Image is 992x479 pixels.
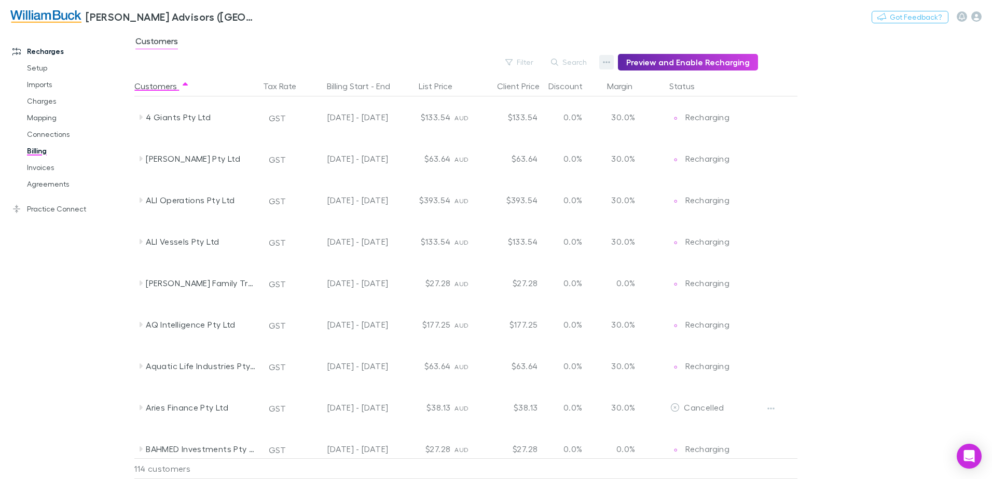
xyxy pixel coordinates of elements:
[608,111,635,123] p: 30.0%
[872,11,948,23] button: Got Feedback?
[685,444,729,454] span: Recharging
[542,345,604,387] div: 0.0%
[303,345,388,387] div: [DATE] - [DATE]
[497,76,552,96] button: Client Price
[542,221,604,262] div: 0.0%
[17,60,140,76] a: Setup
[608,443,635,455] p: 0.0%
[392,387,454,428] div: $38.13
[608,194,635,206] p: 30.0%
[479,387,542,428] div: $38.13
[685,319,729,329] span: Recharging
[327,76,403,96] button: Billing Start - End
[479,428,542,470] div: $27.28
[419,76,465,96] button: List Price
[264,193,291,209] button: GST
[454,114,469,122] span: AUD
[134,428,803,470] div: BAHMED Investments Pty LtdGST[DATE] - [DATE]$27.28AUD$27.280.0%0.0%EditRechargingRecharging
[17,159,140,176] a: Invoices
[479,96,542,138] div: $133.54
[303,387,388,428] div: [DATE] - [DATE]
[454,238,469,246] span: AUD
[263,76,309,96] button: Tax Rate
[608,318,635,331] p: 30.0%
[685,153,729,163] span: Recharging
[479,179,542,221] div: $393.54
[303,96,388,138] div: [DATE] - [DATE]
[134,96,803,138] div: 4 Giants Pty LtdGST[DATE] - [DATE]$133.54AUD$133.540.0%30.0%EditRechargingRecharging
[548,76,595,96] button: Discount
[670,237,681,248] img: Recharging
[146,179,256,221] div: ALI Operations Pty Ltd
[608,152,635,165] p: 30.0%
[542,304,604,345] div: 0.0%
[134,138,803,179] div: [PERSON_NAME] Pty LtdGST[DATE] - [DATE]$63.64AUD$63.640.0%30.0%EditRechargingRecharging
[608,235,635,248] p: 30.0%
[264,442,291,458] button: GST
[303,179,388,221] div: [DATE] - [DATE]
[542,96,604,138] div: 0.0%
[479,221,542,262] div: $133.54
[454,363,469,371] span: AUD
[264,317,291,334] button: GST
[86,10,257,23] h3: [PERSON_NAME] Advisors ([GEOGRAPHIC_DATA]) Pty Ltd
[618,54,758,71] button: Preview and Enable Recharging
[392,304,454,345] div: $177.25
[957,444,982,469] div: Open Intercom Messenger
[146,304,256,345] div: AQ Intelligence Pty Ltd
[542,138,604,179] div: 0.0%
[264,151,291,168] button: GST
[392,428,454,470] div: $27.28
[454,156,469,163] span: AUD
[685,112,729,122] span: Recharging
[146,345,256,387] div: Aquatic Life Industries Pty Ltd
[670,196,681,206] img: Recharging
[670,362,681,372] img: Recharging
[608,360,635,372] p: 30.0%
[10,10,81,23] img: William Buck Advisors (WA) Pty Ltd's Logo
[542,387,604,428] div: 0.0%
[454,321,469,329] span: AUD
[134,304,803,345] div: AQ Intelligence Pty LtdGST[DATE] - [DATE]$177.25AUD$177.250.0%30.0%EditRechargingRecharging
[479,262,542,304] div: $27.28
[670,113,681,123] img: Recharging
[392,345,454,387] div: $63.64
[134,387,803,428] div: Aries Finance Pty LtdGST[DATE] - [DATE]$38.13AUD$38.130.0%30.0%EditCancelled
[392,96,454,138] div: $133.54
[303,428,388,470] div: [DATE] - [DATE]
[146,138,256,179] div: [PERSON_NAME] Pty Ltd
[392,179,454,221] div: $393.54
[264,110,291,126] button: GST
[392,221,454,262] div: $133.54
[607,76,645,96] button: Margin
[146,428,256,470] div: BAHMED Investments Pty Ltd
[303,221,388,262] div: [DATE] - [DATE]
[685,278,729,288] span: Recharging
[670,279,681,289] img: Recharging
[134,76,189,96] button: Customers
[669,76,707,96] button: Status
[134,458,259,479] div: 114 customers
[264,276,291,292] button: GST
[2,43,140,60] a: Recharges
[17,126,140,143] a: Connections
[4,4,264,29] a: [PERSON_NAME] Advisors ([GEOGRAPHIC_DATA]) Pty Ltd
[17,76,140,93] a: Imports
[479,345,542,387] div: $63.64
[2,201,140,217] a: Practice Connect
[670,445,681,455] img: Recharging
[454,197,469,205] span: AUD
[17,143,140,159] a: Billing
[17,176,140,192] a: Agreements
[542,179,604,221] div: 0.0%
[542,262,604,304] div: 0.0%
[134,345,803,387] div: Aquatic Life Industries Pty LtdGST[DATE] - [DATE]$63.64AUD$63.640.0%30.0%EditRechargingRecharging
[454,280,469,288] span: AUD
[670,154,681,165] img: Recharging
[608,277,635,289] p: 0.0%
[685,236,729,246] span: Recharging
[392,262,454,304] div: $27.28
